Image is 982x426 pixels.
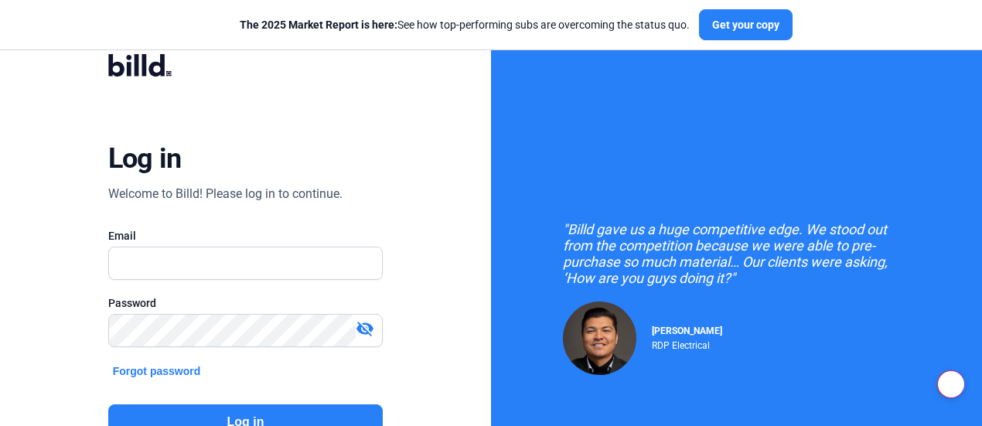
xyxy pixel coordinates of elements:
[108,141,182,176] div: Log in
[108,185,343,203] div: Welcome to Billd! Please log in to continue.
[652,325,722,336] span: [PERSON_NAME]
[563,221,911,286] div: "Billd gave us a huge competitive edge. We stood out from the competition because we were able to...
[699,9,793,40] button: Get your copy
[108,228,384,244] div: Email
[240,19,397,31] span: The 2025 Market Report is here:
[563,302,636,375] img: Raul Pacheco
[356,319,374,338] mat-icon: visibility_off
[108,363,206,380] button: Forgot password
[652,336,722,351] div: RDP Electrical
[108,295,384,311] div: Password
[240,17,690,32] div: See how top-performing subs are overcoming the status quo.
